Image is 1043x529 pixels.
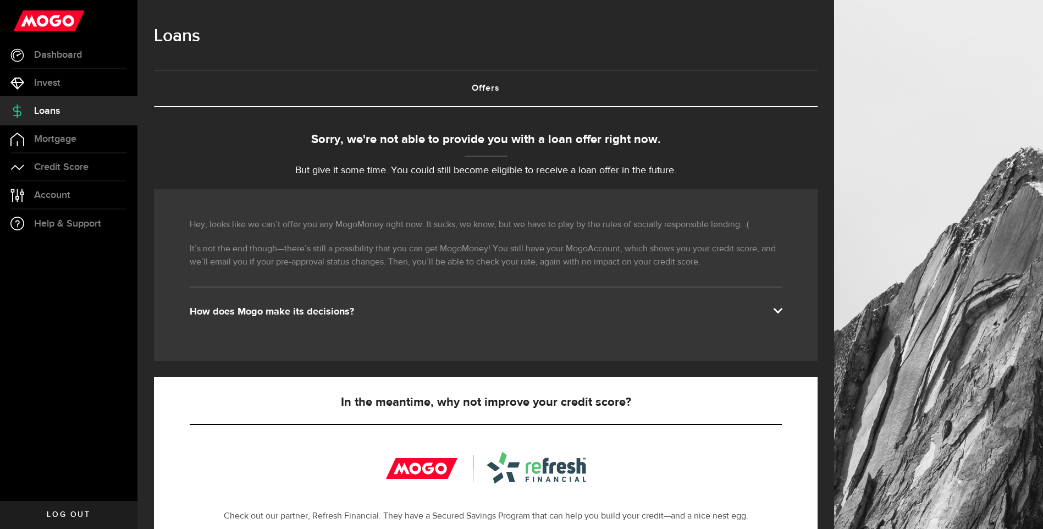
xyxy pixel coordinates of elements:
[34,50,82,60] span: Dashboard
[34,190,70,200] span: Account
[154,22,818,51] h1: Loans
[154,131,818,149] div: Sorry, we're not able to provide you with a loan offer right now.
[34,134,76,144] span: Mortgage
[190,510,782,523] p: Check out our partner, Refresh Financial. They have a Secured Savings Program that can help you b...
[34,78,60,88] span: Invest
[154,163,818,178] p: But give it some time. You could still become eligible to receive a loan offer in the future.
[190,396,782,409] h5: In the meantime, why not improve your credit score?
[34,162,89,172] span: Credit Score
[34,106,60,116] span: Loans
[154,71,818,106] a: Offers
[997,483,1043,529] iframe: LiveChat chat widget
[154,70,818,107] ul: Tabs Navigation
[190,218,782,232] p: Hey, looks like we can’t offer you any MogoMoney right now. It sucks, we know, but we have to pla...
[190,243,782,269] p: It’s not the end though—there’s still a possibility that you can get MogoMoney! You still have yo...
[47,511,90,519] span: Log out
[34,219,101,229] span: Help & Support
[190,305,782,318] div: How does Mogo make its decisions?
